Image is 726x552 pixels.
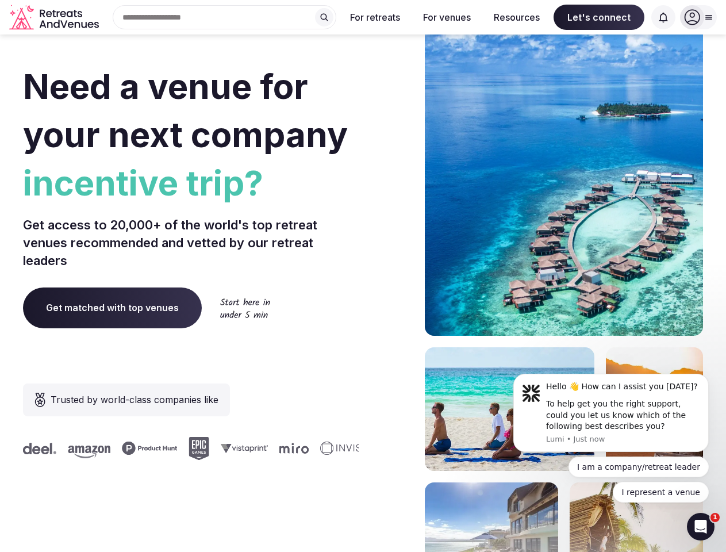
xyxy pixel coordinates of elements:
button: Resources [485,5,549,30]
iframe: Intercom live chat [687,513,715,540]
a: Get matched with top venues [23,287,202,328]
svg: Invisible company logo [318,442,381,455]
span: incentive trip? [23,159,359,207]
img: yoga on tropical beach [425,347,594,471]
p: Get access to 20,000+ of the world's top retreat venues recommended and vetted by our retreat lea... [23,216,359,269]
span: 1 [710,513,720,522]
svg: Retreats and Venues company logo [9,5,101,30]
svg: Deel company logo [21,443,54,454]
button: For venues [414,5,480,30]
span: Need a venue for your next company [23,66,348,155]
a: Visit the homepage [9,5,101,30]
svg: Vistaprint company logo [218,443,266,453]
svg: Miro company logo [277,443,306,454]
iframe: Intercom notifications message [496,363,726,509]
img: woman sitting in back of truck with camels [606,347,703,471]
img: Start here in under 5 min [220,298,270,318]
button: For retreats [341,5,409,30]
span: Trusted by world-class companies like [51,393,218,407]
svg: Epic Games company logo [186,437,207,460]
span: Let's connect [554,5,644,30]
